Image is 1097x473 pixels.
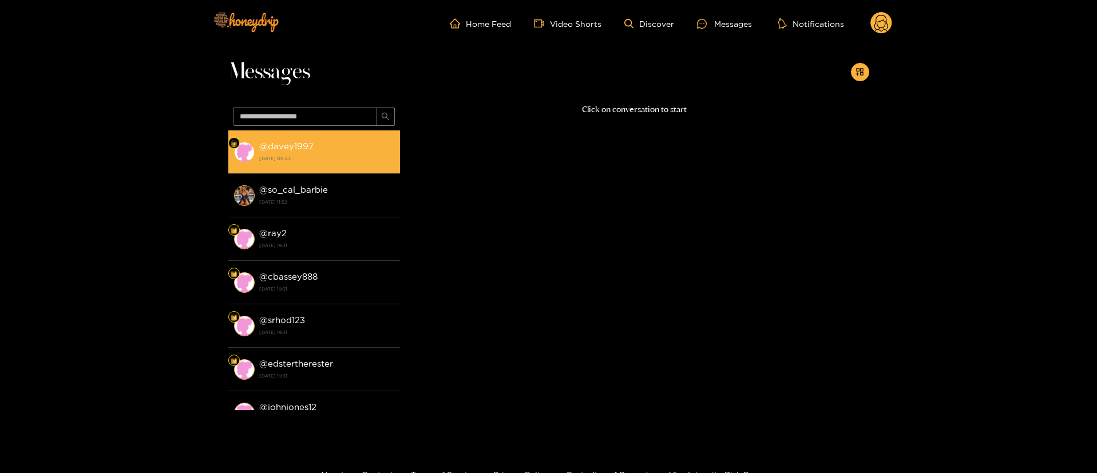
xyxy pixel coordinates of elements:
[697,17,752,30] div: Messages
[400,103,869,116] p: Click on conversation to start
[259,315,305,325] strong: @ srhod123
[381,112,390,122] span: search
[856,67,864,77] span: appstore-add
[259,153,394,164] strong: [DATE] 00:23
[259,272,318,281] strong: @ cbassey888
[259,240,394,251] strong: [DATE] 19:31
[259,327,394,337] strong: [DATE] 19:31
[377,108,395,126] button: search
[231,357,237,364] img: Fan Level
[234,229,255,249] img: conversation
[259,402,316,412] strong: @ johnjones12
[259,284,394,294] strong: [DATE] 19:31
[259,359,333,368] strong: @ edstertherester
[450,18,466,29] span: home
[231,140,237,147] img: Fan Level
[851,63,869,81] button: appstore-add
[231,271,237,277] img: Fan Level
[534,18,601,29] a: Video Shorts
[234,316,255,336] img: conversation
[234,142,255,162] img: conversation
[234,403,255,423] img: conversation
[234,272,255,293] img: conversation
[234,185,255,206] img: conversation
[259,197,394,207] strong: [DATE] 11:52
[231,314,237,321] img: Fan Level
[534,18,550,29] span: video-camera
[775,18,847,29] button: Notifications
[259,228,287,238] strong: @ ray2
[259,185,328,194] strong: @ so_cal_barbie
[231,227,237,234] img: Fan Level
[259,371,394,381] strong: [DATE] 19:31
[450,18,511,29] a: Home Feed
[259,141,314,151] strong: @ davey1997
[624,19,674,29] a: Discover
[234,359,255,380] img: conversation
[228,58,310,86] span: Messages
